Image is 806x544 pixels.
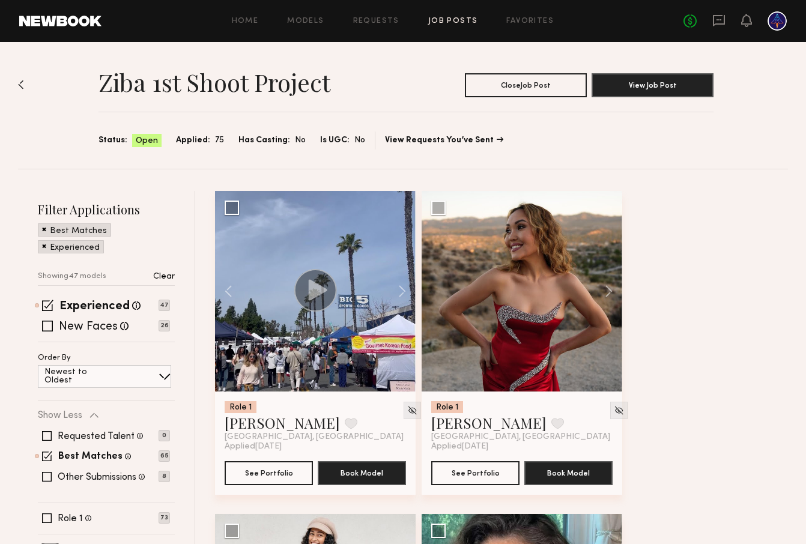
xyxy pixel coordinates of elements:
[215,134,224,147] span: 75
[159,430,170,441] p: 0
[431,461,520,485] button: See Portfolio
[98,67,330,97] h1: Ziba 1st shoot project
[506,17,554,25] a: Favorites
[50,244,100,252] p: Experienced
[136,135,158,147] span: Open
[465,73,587,97] button: CloseJob Post
[354,134,365,147] span: No
[58,514,83,524] label: Role 1
[58,452,123,462] label: Best Matches
[58,473,136,482] label: Other Submissions
[159,450,170,462] p: 65
[431,432,610,442] span: [GEOGRAPHIC_DATA], [GEOGRAPHIC_DATA]
[295,134,306,147] span: No
[59,301,130,313] label: Experienced
[428,17,478,25] a: Job Posts
[58,432,135,441] label: Requested Talent
[431,401,463,413] div: Role 1
[232,17,259,25] a: Home
[592,73,714,97] button: View Job Post
[38,411,82,420] p: Show Less
[318,461,406,485] button: Book Model
[385,136,503,145] a: View Requests You’ve Sent
[18,80,24,89] img: Back to previous page
[353,17,399,25] a: Requests
[407,405,417,416] img: Unhide Model
[225,401,256,413] div: Role 1
[159,300,170,311] p: 47
[38,354,71,362] p: Order By
[50,227,107,235] p: Best Matches
[159,512,170,524] p: 73
[159,471,170,482] p: 8
[431,442,613,452] div: Applied [DATE]
[98,134,127,147] span: Status:
[38,273,106,280] p: Showing 47 models
[44,368,116,385] p: Newest to Oldest
[238,134,290,147] span: Has Casting:
[225,461,313,485] button: See Portfolio
[225,413,340,432] a: [PERSON_NAME]
[287,17,324,25] a: Models
[159,320,170,331] p: 26
[614,405,624,416] img: Unhide Model
[38,201,175,217] h2: Filter Applications
[431,413,547,432] a: [PERSON_NAME]
[318,467,406,477] a: Book Model
[225,432,404,442] span: [GEOGRAPHIC_DATA], [GEOGRAPHIC_DATA]
[320,134,350,147] span: Is UGC:
[153,273,175,281] p: Clear
[59,321,118,333] label: New Faces
[176,134,210,147] span: Applied:
[524,467,613,477] a: Book Model
[225,442,406,452] div: Applied [DATE]
[524,461,613,485] button: Book Model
